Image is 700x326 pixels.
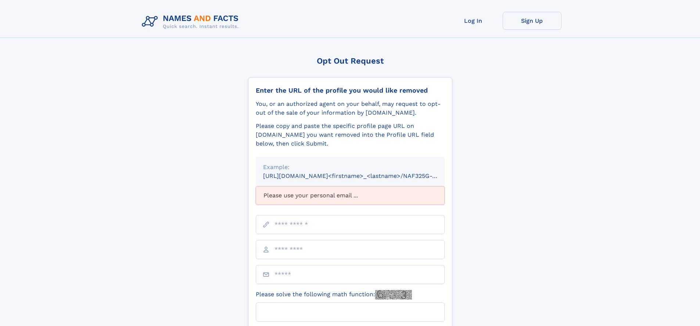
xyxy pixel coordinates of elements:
div: Enter the URL of the profile you would like removed [256,86,445,94]
a: Log In [444,12,503,30]
div: Please copy and paste the specific profile page URL on [DOMAIN_NAME] you want removed into the Pr... [256,122,445,148]
label: Please solve the following math function: [256,290,412,300]
img: Logo Names and Facts [139,12,245,32]
div: Please use your personal email ... [256,186,445,205]
div: Example: [263,163,437,172]
div: You, or an authorized agent on your behalf, may request to opt-out of the sale of your informatio... [256,100,445,117]
small: [URL][DOMAIN_NAME]<firstname>_<lastname>/NAF325G-xxxxxxxx [263,172,459,179]
div: Opt Out Request [248,56,452,65]
a: Sign Up [503,12,561,30]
